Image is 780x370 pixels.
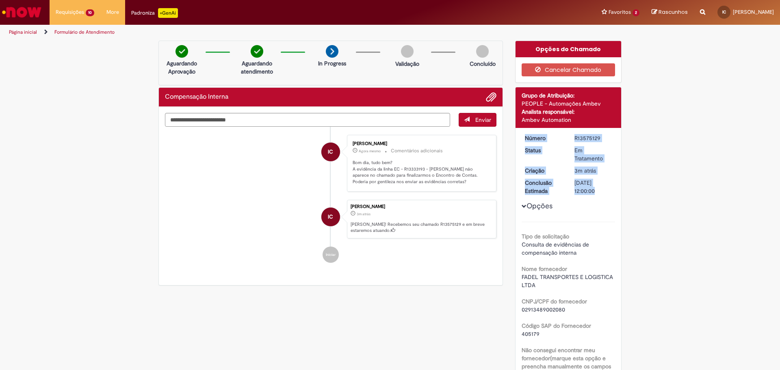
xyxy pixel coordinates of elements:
[321,143,340,161] div: Isabella Cristina Orsi Correa
[522,265,567,273] b: Nome fornecedor
[106,8,119,16] span: More
[470,60,496,68] p: Concluído
[353,141,488,146] div: [PERSON_NAME]
[609,8,631,16] span: Favoritos
[652,9,688,16] a: Rascunhos
[522,330,539,338] span: 405179
[574,134,612,142] div: R13575129
[165,200,496,239] li: Isabella Cristina Orsi Correa
[165,93,228,101] h2: Compensação Interna Histórico de tíquete
[131,8,178,18] div: Padroniza
[328,142,333,162] span: IC
[522,100,615,108] div: PEOPLE - Automações Ambev
[357,212,370,216] time: 29/09/2025 08:59:58
[522,298,587,305] b: CNPJ/CPF do fornecedor
[522,63,615,76] button: Cancelar Chamado
[519,179,569,195] dt: Conclusão Estimada
[359,149,381,154] span: Agora mesmo
[357,212,370,216] span: 3m atrás
[326,45,338,58] img: arrow-next.png
[519,167,569,175] dt: Criação
[522,273,615,289] span: FADEL TRANSPORTES E LOGISTICA LTDA
[574,167,596,174] span: 3m atrás
[476,45,489,58] img: img-circle-grey.png
[165,113,450,127] textarea: Digite sua mensagem aqui...
[158,8,178,18] p: +GenAi
[475,116,491,123] span: Enviar
[574,146,612,162] div: Em Tratamento
[162,59,201,76] p: Aguardando Aprovação
[486,92,496,102] button: Adicionar anexos
[321,208,340,226] div: Isabella Cristina Orsi Correa
[522,306,565,313] span: 02913489002080
[237,59,277,76] p: Aguardando atendimento
[54,29,115,35] a: Formulário de Atendimento
[391,147,443,154] small: Comentários adicionais
[9,29,37,35] a: Página inicial
[522,322,591,329] b: Código SAP do Fornecedor
[633,9,639,16] span: 2
[86,9,94,16] span: 10
[6,25,514,40] ul: Trilhas de página
[519,146,569,154] dt: Status
[522,241,591,256] span: Consulta de evidências de compensação interna
[522,233,569,240] b: Tipo de solicitação
[353,160,488,185] p: Bom dia, tudo bem? A evidência da linha EC - R13333193 - [PERSON_NAME] não aparece no chamado par...
[328,207,333,227] span: IC
[574,179,612,195] div: [DATE] 12:00:00
[175,45,188,58] img: check-circle-green.png
[522,108,615,116] div: Analista responsável:
[401,45,414,58] img: img-circle-grey.png
[1,4,43,20] img: ServiceNow
[351,204,492,209] div: [PERSON_NAME]
[522,91,615,100] div: Grupo de Atribuição:
[522,116,615,124] div: Ambev Automation
[359,149,381,154] time: 29/09/2025 09:03:09
[659,8,688,16] span: Rascunhos
[722,9,726,15] span: IC
[395,60,419,68] p: Validação
[351,221,492,234] p: [PERSON_NAME]! Recebemos seu chamado R13575129 e em breve estaremos atuando.
[459,113,496,127] button: Enviar
[56,8,84,16] span: Requisições
[519,134,569,142] dt: Número
[318,59,346,67] p: In Progress
[574,167,596,174] time: 29/09/2025 08:59:58
[733,9,774,15] span: [PERSON_NAME]
[251,45,263,58] img: check-circle-green.png
[165,127,496,271] ul: Histórico de tíquete
[574,167,612,175] div: 29/09/2025 08:59:58
[516,41,622,57] div: Opções do Chamado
